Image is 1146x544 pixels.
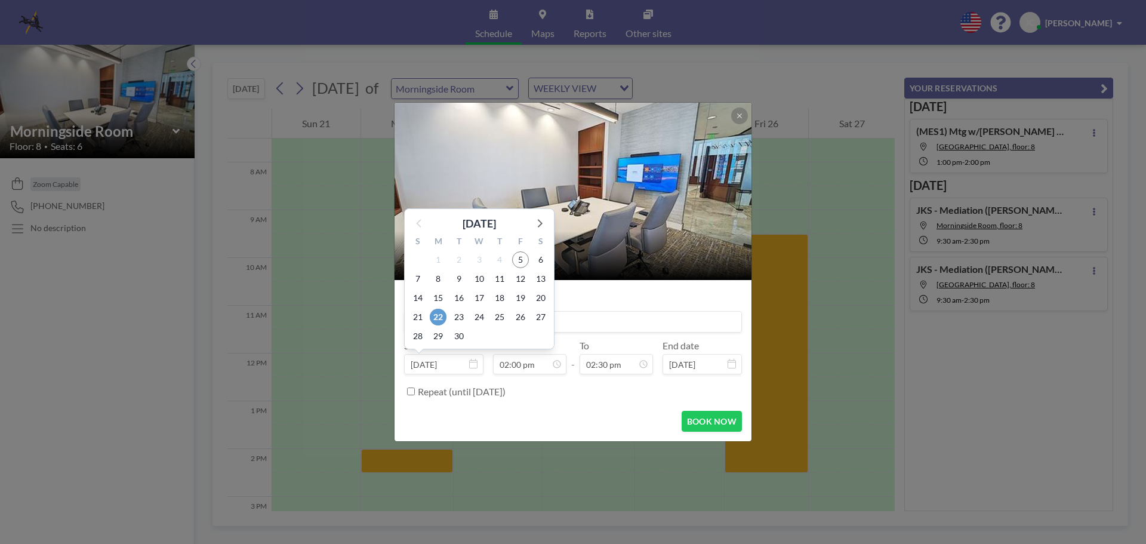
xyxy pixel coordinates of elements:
[451,290,467,306] span: Tuesday, September 16, 2025
[430,328,446,345] span: Monday, September 29, 2025
[682,411,742,432] button: BOOK NOW
[512,309,529,325] span: Friday, September 26, 2025
[491,309,508,325] span: Thursday, September 25, 2025
[451,309,467,325] span: Tuesday, September 23, 2025
[405,312,741,332] input: Jenny's reservation
[471,309,488,325] span: Wednesday, September 24, 2025
[409,290,426,306] span: Sunday, September 14, 2025
[512,251,529,268] span: Friday, September 5, 2025
[409,241,738,259] h2: Morningside Room
[469,235,489,250] div: W
[430,271,446,287] span: Monday, September 8, 2025
[531,235,551,250] div: S
[451,271,467,287] span: Tuesday, September 9, 2025
[571,344,575,370] span: -
[430,290,446,306] span: Monday, September 15, 2025
[471,271,488,287] span: Wednesday, September 10, 2025
[510,235,530,250] div: F
[532,309,549,325] span: Saturday, September 27, 2025
[580,340,589,352] label: To
[491,251,508,268] span: Thursday, September 4, 2025
[408,235,428,250] div: S
[449,235,469,250] div: T
[451,328,467,345] span: Tuesday, September 30, 2025
[491,271,508,287] span: Thursday, September 11, 2025
[512,271,529,287] span: Friday, September 12, 2025
[395,57,753,326] img: 537.jpg
[471,251,488,268] span: Wednesday, September 3, 2025
[430,309,446,325] span: Monday, September 22, 2025
[418,386,506,398] label: Repeat (until [DATE])
[428,235,448,250] div: M
[663,340,699,352] label: End date
[512,290,529,306] span: Friday, September 19, 2025
[532,290,549,306] span: Saturday, September 20, 2025
[409,309,426,325] span: Sunday, September 21, 2025
[491,290,508,306] span: Thursday, September 18, 2025
[451,251,467,268] span: Tuesday, September 2, 2025
[471,290,488,306] span: Wednesday, September 17, 2025
[463,215,496,232] div: [DATE]
[409,271,426,287] span: Sunday, September 7, 2025
[489,235,510,250] div: T
[532,271,549,287] span: Saturday, September 13, 2025
[409,328,426,345] span: Sunday, September 28, 2025
[430,251,446,268] span: Monday, September 1, 2025
[532,251,549,268] span: Saturday, September 6, 2025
